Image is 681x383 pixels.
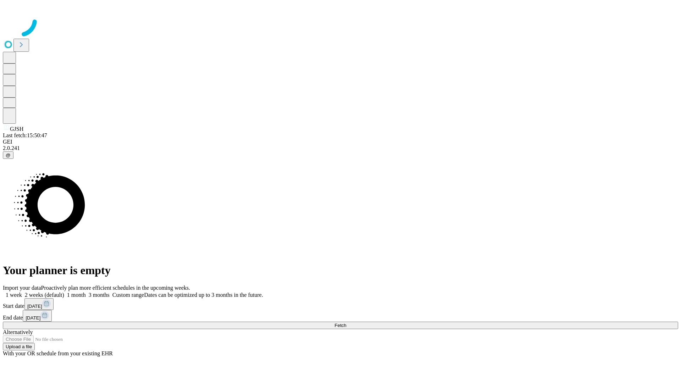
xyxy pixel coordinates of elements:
[112,292,144,298] span: Custom range
[25,292,64,298] span: 2 weeks (default)
[3,298,678,310] div: Start date
[3,264,678,277] h1: Your planner is empty
[144,292,263,298] span: Dates can be optimized up to 3 months in the future.
[89,292,110,298] span: 3 months
[3,329,33,335] span: Alternatively
[67,292,86,298] span: 1 month
[6,292,22,298] span: 1 week
[27,304,42,309] span: [DATE]
[6,152,11,158] span: @
[24,298,54,310] button: [DATE]
[3,132,47,138] span: Last fetch: 15:50:47
[3,322,678,329] button: Fetch
[3,343,35,350] button: Upload a file
[3,310,678,322] div: End date
[23,310,52,322] button: [DATE]
[3,285,41,291] span: Import your data
[3,151,13,159] button: @
[3,350,113,356] span: With your OR schedule from your existing EHR
[41,285,190,291] span: Proactively plan more efficient schedules in the upcoming weeks.
[3,145,678,151] div: 2.0.241
[10,126,23,132] span: GJSH
[26,315,40,321] span: [DATE]
[3,139,678,145] div: GEI
[334,323,346,328] span: Fetch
